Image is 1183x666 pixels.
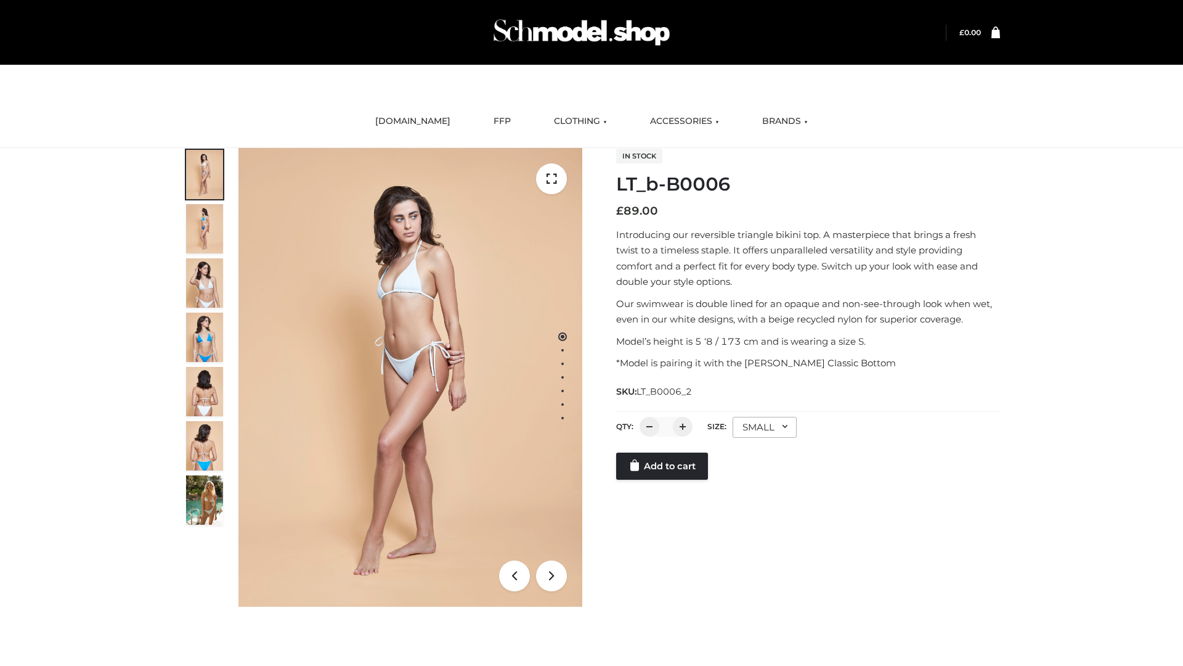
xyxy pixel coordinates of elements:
[753,108,817,135] a: BRANDS
[489,8,674,57] img: Schmodel Admin 964
[366,108,460,135] a: [DOMAIN_NAME]
[959,28,981,37] a: £0.00
[616,227,1000,290] p: Introducing our reversible triangle bikini top. A masterpiece that brings a fresh twist to a time...
[616,296,1000,327] p: Our swimwear is double lined for an opaque and non-see-through look when wet, even in our white d...
[186,204,223,253] img: ArielClassicBikiniTop_CloudNine_AzureSky_OW114ECO_2-scaled.jpg
[186,367,223,416] img: ArielClassicBikiniTop_CloudNine_AzureSky_OW114ECO_7-scaled.jpg
[616,204,658,218] bdi: 89.00
[186,150,223,199] img: ArielClassicBikiniTop_CloudNine_AzureSky_OW114ECO_1-scaled.jpg
[616,334,1000,350] p: Model’s height is 5 ‘8 / 173 cm and is wearing a size S.
[545,108,616,135] a: CLOTHING
[186,258,223,308] img: ArielClassicBikiniTop_CloudNine_AzureSky_OW114ECO_3-scaled.jpg
[636,386,692,397] span: LT_B0006_2
[616,149,662,163] span: In stock
[616,173,1000,195] h1: LT_b-B0006
[616,384,693,399] span: SKU:
[616,355,1000,371] p: *Model is pairing it with the [PERSON_NAME] Classic Bottom
[484,108,520,135] a: FFP
[707,422,726,431] label: Size:
[186,313,223,362] img: ArielClassicBikiniTop_CloudNine_AzureSky_OW114ECO_4-scaled.jpg
[186,475,223,525] img: Arieltop_CloudNine_AzureSky2.jpg
[238,148,582,607] img: LT_b-B0006
[616,422,633,431] label: QTY:
[616,204,624,218] span: £
[959,28,981,37] bdi: 0.00
[186,421,223,471] img: ArielClassicBikiniTop_CloudNine_AzureSky_OW114ECO_8-scaled.jpg
[616,453,708,480] a: Add to cart
[733,417,797,438] div: SMALL
[641,108,728,135] a: ACCESSORIES
[959,28,964,37] span: £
